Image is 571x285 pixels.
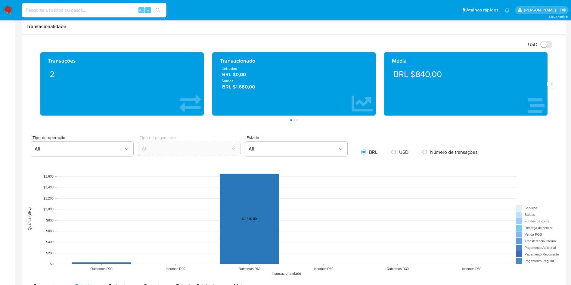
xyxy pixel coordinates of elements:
span: s [147,7,149,13]
input: Pesquise usuários ou casos... [22,6,166,14]
h1: Transacionalidade [26,23,561,29]
span: Alt [139,7,144,13]
span: Atalhos rápidos [466,7,498,13]
button: search-icon [152,6,164,14]
span: 3.157.1-hotfix-5 [549,14,568,19]
a: Notificações [504,8,510,13]
p: magno.ferreira@mercadopago.com.br [524,7,558,13]
a: Sair [560,7,566,13]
